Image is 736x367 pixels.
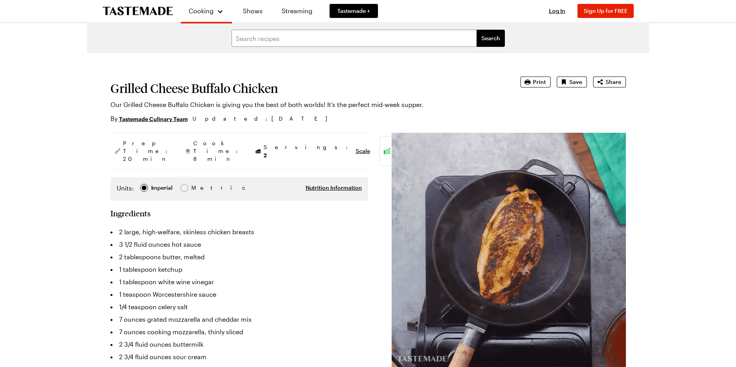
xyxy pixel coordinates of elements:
li: 7 ounces cooking mozzarella, thinly sliced [110,326,368,338]
li: 2 3/4 fluid ounces sour cream [110,351,368,363]
a: To Tastemade Home Page [103,7,173,16]
span: Sign Up for FREE [584,7,627,14]
span: Servings: [264,143,352,159]
div: Imperial Metric [117,183,208,194]
span: Share [606,78,621,86]
button: Save recipe [557,77,587,87]
button: Share [593,77,626,87]
button: Print [520,77,551,87]
li: 2 3/4 fluid ounces buttermilk [110,338,368,351]
span: Metric [191,183,209,192]
p: Our Grilled Cheese Buffalo Chicken is giving you the best of both worlds! It's the perfect mid-we... [110,100,499,109]
button: Nutrition Information [306,184,362,192]
span: Prep Time: 20 min [123,139,171,163]
li: 2 large, high-welfare, skinless chicken breasts [110,226,368,238]
div: Metric [191,183,208,192]
span: Tastemade + [337,7,370,15]
span: Search [481,34,500,42]
span: Updated : [DATE] [192,114,335,123]
button: Cooking [189,3,224,19]
label: Units: [117,183,134,193]
h2: Ingredients [110,208,151,218]
button: Log In [542,7,573,15]
button: Scale [356,147,370,155]
span: Save [569,78,582,86]
li: 1 teaspoon Worcestershire sauce [110,288,368,301]
span: Print [533,78,546,86]
span: Cook Time: 8 min [193,139,242,163]
a: Tastemade Culinary Team [119,114,188,123]
li: 7 ounces grated mozzarella and cheddar mix [110,313,368,326]
button: filters [477,30,505,47]
input: Search recipes [232,30,477,47]
h1: Grilled Cheese Buffalo Chicken [110,81,499,95]
span: Cooking [189,7,214,14]
li: 1 tablespoon white wine vinegar [110,276,368,288]
span: Imperial [151,183,173,192]
li: 3 1/2 fluid ounces hot sauce [110,238,368,251]
li: 1 tablespoon ketchup [110,263,368,276]
li: 1/4 teaspoon celery salt [110,301,368,313]
li: 2 tablespoons butter, melted [110,251,368,263]
button: Sign Up for FREE [577,4,634,18]
span: 2 [264,151,267,159]
a: Tastemade + [330,4,378,18]
p: By [110,114,188,123]
span: Log In [549,7,565,14]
